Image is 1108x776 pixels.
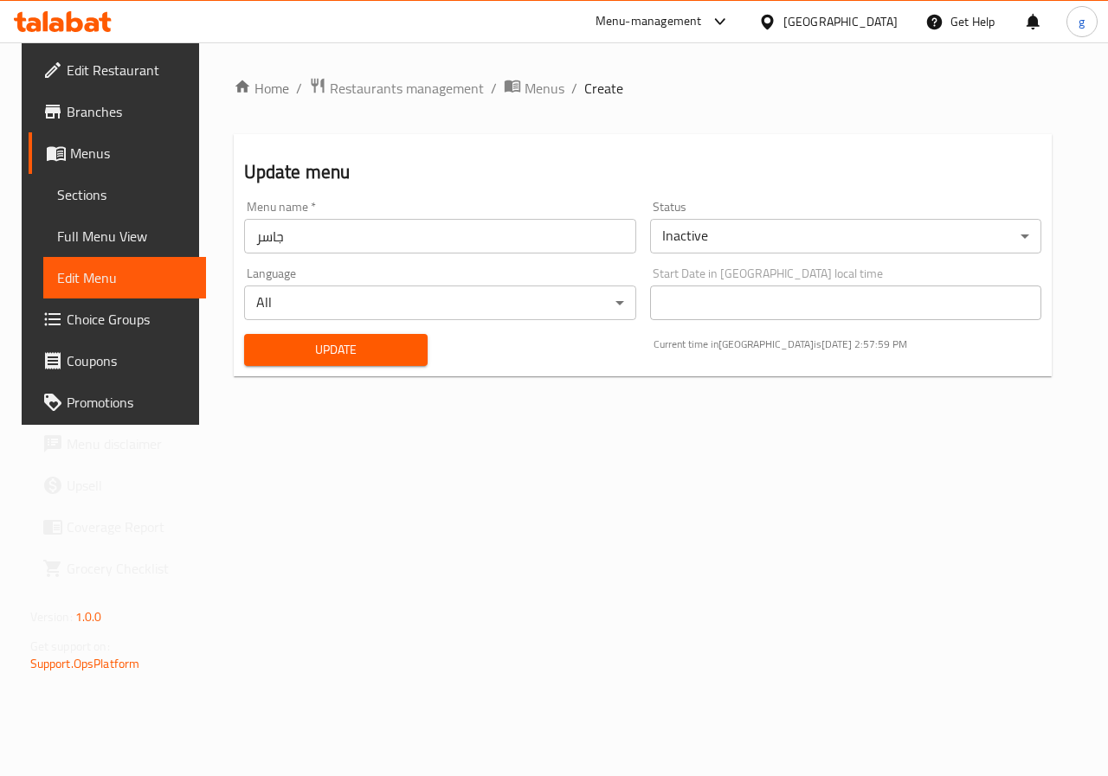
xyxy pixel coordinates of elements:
li: / [571,78,577,99]
div: Inactive [650,219,1042,253]
span: Get support on: [30,635,110,657]
span: Menus [70,143,193,164]
a: Full Menu View [43,215,207,257]
div: All [244,285,636,320]
a: Edit Menu [43,257,207,298]
a: Upsell [29,465,207,506]
nav: breadcrumb [234,77,1053,99]
span: Create [584,78,623,99]
span: Full Menu View [57,226,193,247]
span: Restaurants management [330,78,484,99]
a: Sections [43,174,207,215]
a: Menus [504,77,564,99]
a: Menus [29,132,207,174]
span: Choice Groups [67,309,193,330]
span: Grocery Checklist [67,558,193,579]
a: Support.OpsPlatform [30,652,140,675]
span: Upsell [67,475,193,496]
a: Menu disclaimer [29,423,207,465]
span: Version: [30,606,73,628]
span: Coupons [67,350,193,371]
span: 1.0.0 [75,606,102,628]
span: Edit Restaurant [67,60,193,80]
h2: Update menu [244,159,1042,185]
button: Update [244,334,428,366]
span: Update [258,339,414,361]
span: Coverage Report [67,516,193,537]
input: Please enter Menu name [244,219,636,253]
a: Promotions [29,382,207,423]
span: Edit Menu [57,267,193,288]
div: [GEOGRAPHIC_DATA] [783,12,898,31]
a: Edit Restaurant [29,49,207,91]
a: Coupons [29,340,207,382]
span: Menus [525,78,564,99]
p: Current time in [GEOGRAPHIC_DATA] is [DATE] 2:57:59 PM [654,337,1042,352]
a: Branches [29,91,207,132]
a: Home [234,78,289,99]
span: Sections [57,184,193,205]
a: Grocery Checklist [29,548,207,589]
span: Promotions [67,392,193,413]
span: Menu disclaimer [67,433,193,454]
a: Choice Groups [29,298,207,340]
div: Menu-management [596,11,702,32]
span: g [1079,12,1085,31]
li: / [296,78,302,99]
span: Branches [67,101,193,122]
a: Coverage Report [29,506,207,548]
li: / [491,78,497,99]
a: Restaurants management [309,77,484,99]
